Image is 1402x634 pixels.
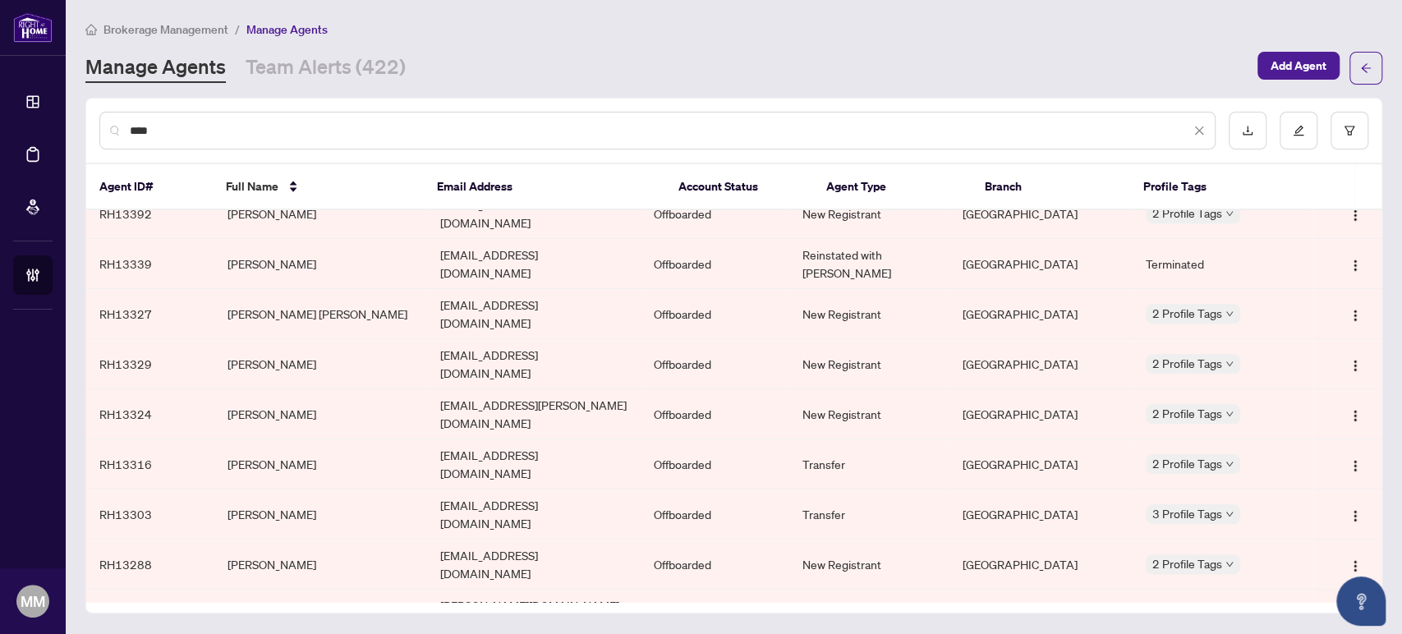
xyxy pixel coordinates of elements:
[1152,504,1222,523] span: 3 Profile Tags
[640,439,789,489] td: Offboarded
[246,22,328,37] span: Manage Agents
[214,289,427,339] td: [PERSON_NAME] [PERSON_NAME]
[214,189,427,239] td: [PERSON_NAME]
[1349,259,1362,272] img: Logo
[86,164,213,210] th: Agent ID#
[86,439,214,489] td: RH13316
[427,389,640,439] td: [EMAIL_ADDRESS][PERSON_NAME][DOMAIN_NAME]
[427,289,640,339] td: [EMAIL_ADDRESS][DOMAIN_NAME]
[214,439,427,489] td: [PERSON_NAME]
[1152,404,1222,423] span: 2 Profile Tags
[1349,359,1362,372] img: Logo
[1293,125,1304,136] span: edit
[86,189,214,239] td: RH13392
[246,53,406,83] a: Team Alerts (422)
[949,540,1132,590] td: [GEOGRAPHIC_DATA]
[427,339,640,389] td: [EMAIL_ADDRESS][DOMAIN_NAME]
[1225,209,1234,218] span: down
[789,540,949,590] td: New Registrant
[1349,459,1362,472] img: Logo
[1225,460,1234,468] span: down
[1342,401,1368,427] button: Logo
[949,489,1132,540] td: [GEOGRAPHIC_DATA]
[86,540,214,590] td: RH13288
[1242,125,1253,136] span: download
[214,339,427,389] td: [PERSON_NAME]
[1342,250,1368,277] button: Logo
[972,164,1130,210] th: Branch
[789,489,949,540] td: Transfer
[1225,410,1234,418] span: down
[1271,53,1326,79] span: Add Agent
[640,189,789,239] td: Offboarded
[1133,239,1313,289] td: Terminated
[1349,309,1362,322] img: Logo
[1349,559,1362,572] img: Logo
[1225,310,1234,318] span: down
[1342,200,1368,227] button: Logo
[427,489,640,540] td: [EMAIL_ADDRESS][DOMAIN_NAME]
[640,239,789,289] td: Offboarded
[427,540,640,590] td: [EMAIL_ADDRESS][DOMAIN_NAME]
[226,177,278,195] span: Full Name
[1349,509,1362,522] img: Logo
[1152,204,1222,223] span: 2 Profile Tags
[1342,301,1368,327] button: Logo
[789,339,949,389] td: New Registrant
[214,540,427,590] td: [PERSON_NAME]
[213,164,424,210] th: Full Name
[86,289,214,339] td: RH13327
[789,239,949,289] td: Reinstated with [PERSON_NAME]
[813,164,972,210] th: Agent Type
[1225,560,1234,568] span: down
[1336,577,1386,626] button: Open asap
[1349,409,1362,422] img: Logo
[21,590,45,613] span: MM
[1342,451,1368,477] button: Logo
[427,239,640,289] td: [EMAIL_ADDRESS][DOMAIN_NAME]
[1152,354,1222,373] span: 2 Profile Tags
[1130,164,1309,210] th: Profile Tags
[85,24,97,35] span: home
[1349,209,1362,222] img: Logo
[949,289,1132,339] td: [GEOGRAPHIC_DATA]
[214,389,427,439] td: [PERSON_NAME]
[789,439,949,489] td: Transfer
[1257,52,1340,80] button: Add Agent
[640,339,789,389] td: Offboarded
[1342,351,1368,377] button: Logo
[949,339,1132,389] td: [GEOGRAPHIC_DATA]
[949,239,1132,289] td: [GEOGRAPHIC_DATA]
[789,389,949,439] td: New Registrant
[1225,360,1234,368] span: down
[85,53,226,83] a: Manage Agents
[1152,554,1222,573] span: 2 Profile Tags
[214,489,427,540] td: [PERSON_NAME]
[1152,454,1222,473] span: 2 Profile Tags
[1193,125,1205,136] span: close
[1152,304,1222,323] span: 2 Profile Tags
[949,389,1132,439] td: [GEOGRAPHIC_DATA]
[86,339,214,389] td: RH13329
[235,20,240,39] li: /
[103,22,228,37] span: Brokerage Management
[665,164,813,210] th: Account Status
[86,389,214,439] td: RH13324
[640,489,789,540] td: Offboarded
[86,239,214,289] td: RH13339
[1229,112,1266,149] button: download
[789,189,949,239] td: New Registrant
[1344,125,1355,136] span: filter
[1342,551,1368,577] button: Logo
[427,189,640,239] td: [EMAIL_ADDRESS][DOMAIN_NAME]
[86,489,214,540] td: RH13303
[1360,62,1372,74] span: arrow-left
[949,439,1132,489] td: [GEOGRAPHIC_DATA]
[1280,112,1317,149] button: edit
[789,289,949,339] td: New Registrant
[427,439,640,489] td: [EMAIL_ADDRESS][DOMAIN_NAME]
[949,189,1132,239] td: [GEOGRAPHIC_DATA]
[640,389,789,439] td: Offboarded
[1331,112,1368,149] button: filter
[640,289,789,339] td: Offboarded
